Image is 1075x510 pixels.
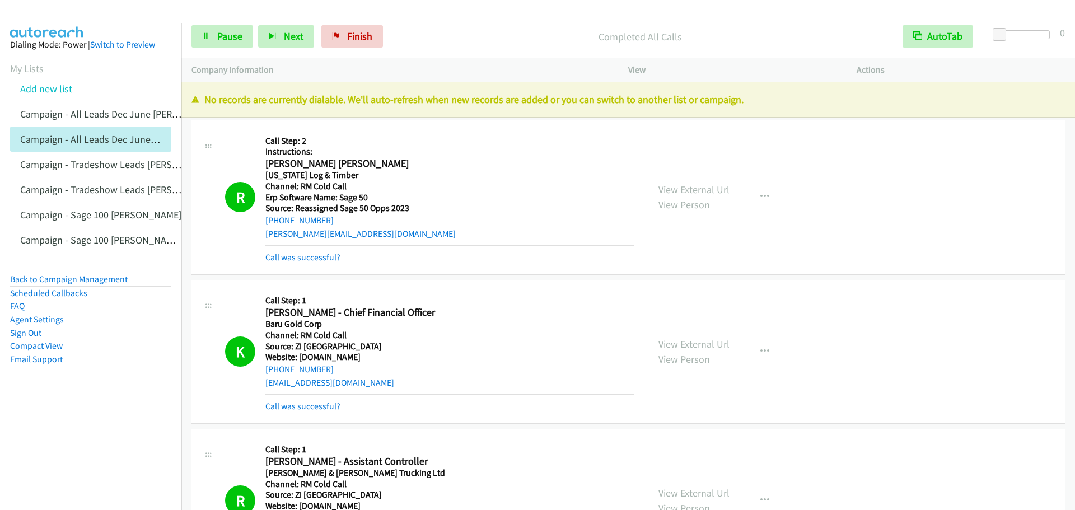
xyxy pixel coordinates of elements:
a: Finish [321,25,383,48]
h5: Source: Reassigned Sage 50 Opps 2023 [265,203,634,214]
a: Sign Out [10,327,41,338]
a: Campaign - Sage 100 [PERSON_NAME] [20,208,181,221]
h2: [PERSON_NAME] - Chief Financial Officer [265,306,634,319]
a: View Person [658,198,710,211]
a: [PHONE_NUMBER] [265,215,334,226]
a: Agent Settings [10,314,64,325]
h5: Erp Software Name: Sage 50 [265,192,634,203]
p: No records are currently dialable. We'll auto-refresh when new records are added or you can switc... [191,92,1065,107]
iframe: Resource Center [1043,210,1075,300]
h1: R [225,182,255,212]
div: 0 [1060,25,1065,40]
h5: Website: [DOMAIN_NAME] [265,352,634,363]
a: [PHONE_NUMBER] [265,364,334,375]
button: AutoTab [903,25,973,48]
a: View External Url [658,183,730,196]
h5: [PERSON_NAME] & [PERSON_NAME] Trucking Ltd [265,467,634,479]
h5: Instructions: [265,146,634,157]
p: Company Information [191,63,608,77]
h5: Call Step: 2 [265,135,634,147]
a: FAQ [10,301,25,311]
a: Compact View [10,340,63,351]
div: Dialing Mode: Power | [10,38,171,52]
h5: Baru Gold Corp [265,319,634,330]
a: Campaign - Sage 100 [PERSON_NAME] Cloned [20,233,214,246]
a: View External Url [658,486,730,499]
h5: Channel: RM Cold Call [265,479,634,490]
a: [EMAIL_ADDRESS][DOMAIN_NAME] [265,377,394,388]
h5: Call Step: 1 [265,444,634,455]
a: Scheduled Callbacks [10,288,87,298]
h5: Channel: RM Cold Call [265,181,634,192]
a: View Person [658,353,710,366]
div: Delay between calls (in seconds) [998,30,1050,39]
h5: Call Step: 1 [265,295,634,306]
h2: [PERSON_NAME] - Assistant Controller [265,455,634,468]
a: Pause [191,25,253,48]
a: Call was successful? [265,252,340,263]
a: Campaign - All Leads Dec June [PERSON_NAME] Cloned [20,133,256,146]
a: My Lists [10,62,44,75]
a: Campaign - All Leads Dec June [PERSON_NAME] [20,107,223,120]
span: Next [284,30,303,43]
h5: Source: ZI [GEOGRAPHIC_DATA] [265,489,634,500]
button: Next [258,25,314,48]
p: View [628,63,836,77]
span: Pause [217,30,242,43]
a: Switch to Preview [90,39,155,50]
a: [PERSON_NAME][EMAIL_ADDRESS][DOMAIN_NAME] [265,228,456,239]
a: Call was successful? [265,401,340,411]
h5: [US_STATE] Log & Timber [265,170,634,181]
span: Finish [347,30,372,43]
h2: [PERSON_NAME] [PERSON_NAME] [265,157,634,170]
a: Back to Campaign Management [10,274,128,284]
h1: K [225,336,255,367]
a: View External Url [658,338,730,350]
a: Campaign - Tradeshow Leads [PERSON_NAME] Cloned [20,183,250,196]
h5: Source: ZI [GEOGRAPHIC_DATA] [265,341,634,352]
h5: Channel: RM Cold Call [265,330,634,341]
a: Campaign - Tradeshow Leads [PERSON_NAME] [20,158,218,171]
p: Actions [857,63,1065,77]
a: Email Support [10,354,63,364]
a: Add new list [20,82,72,95]
p: Completed All Calls [398,29,882,44]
